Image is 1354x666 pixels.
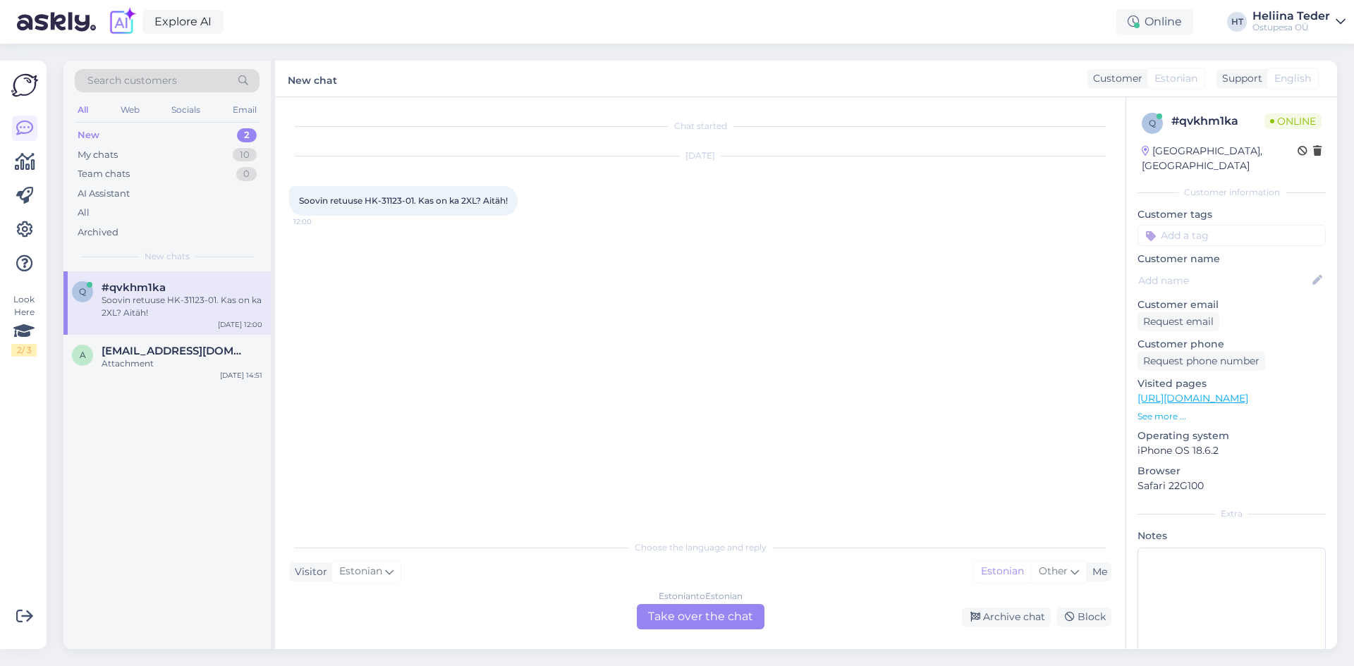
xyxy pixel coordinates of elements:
div: [GEOGRAPHIC_DATA], [GEOGRAPHIC_DATA] [1142,144,1298,173]
div: Archived [78,226,118,240]
div: Estonian to Estonian [659,590,743,603]
div: Estonian [974,561,1031,582]
a: Explore AI [142,10,224,34]
span: English [1274,71,1311,86]
div: Archive chat [962,608,1051,627]
div: 0 [236,167,257,181]
img: explore-ai [107,7,137,37]
div: Web [118,101,142,119]
p: Customer email [1138,297,1326,312]
div: Support [1216,71,1262,86]
p: iPhone OS 18.6.2 [1138,443,1326,458]
span: 12:00 [293,216,346,227]
input: Add a tag [1138,225,1326,246]
a: [URL][DOMAIN_NAME] [1138,392,1248,405]
p: Safari 22G100 [1138,479,1326,493]
span: New chats [145,250,190,263]
span: q [1149,118,1156,128]
div: Block [1056,608,1111,627]
div: [DATE] [289,149,1111,162]
div: 2 / 3 [11,344,37,357]
div: [DATE] 12:00 [218,319,262,330]
div: Choose the language and reply [289,541,1111,554]
div: Email [230,101,260,119]
div: All [78,206,90,220]
div: 2 [237,128,257,142]
p: Customer phone [1138,337,1326,352]
div: All [75,101,91,119]
div: Chat started [289,120,1111,132]
img: Askly Logo [11,72,38,99]
div: AI Assistant [78,187,130,201]
p: Browser [1138,464,1326,479]
p: Operating system [1138,428,1326,443]
span: Other [1039,565,1068,577]
label: New chat [288,69,337,88]
div: Request email [1138,312,1219,331]
div: Me [1087,565,1107,579]
input: Add name [1138,273,1310,288]
div: Attachment [102,357,262,370]
div: Take over the chat [637,604,764,629]
p: Customer name [1138,252,1326,266]
p: See more ... [1138,410,1326,423]
span: #qvkhm1ka [102,281,166,294]
div: # qvkhm1ka [1171,113,1264,130]
div: Customer [1087,71,1142,86]
span: Alekseiivanov64@gmail.com [102,345,248,357]
div: [DATE] 14:51 [220,370,262,381]
div: Ostupesa OÜ [1252,22,1330,33]
div: New [78,128,99,142]
div: 10 [233,148,257,162]
div: Request phone number [1138,352,1265,371]
p: Notes [1138,529,1326,543]
div: Team chats [78,167,130,181]
span: Estonian [1154,71,1197,86]
span: Estonian [339,564,382,579]
div: Extra [1138,507,1326,520]
p: Visited pages [1138,376,1326,391]
span: Online [1264,113,1322,129]
p: Customer tags [1138,207,1326,222]
div: Look Here [11,293,37,357]
span: A [80,350,86,360]
div: Socials [169,101,203,119]
div: My chats [78,148,118,162]
div: Soovin retuuse HK-31123-01. Kas on ka 2XL? Aitäh! [102,294,262,319]
div: Visitor [289,565,327,579]
div: HT [1227,12,1247,32]
div: Heliina Teder [1252,11,1330,22]
div: Customer information [1138,186,1326,199]
div: Online [1116,9,1193,35]
a: Heliina TederOstupesa OÜ [1252,11,1346,33]
span: Soovin retuuse HK-31123-01. Kas on ka 2XL? Aitäh! [299,195,508,206]
span: Search customers [87,73,177,88]
span: q [79,286,86,297]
